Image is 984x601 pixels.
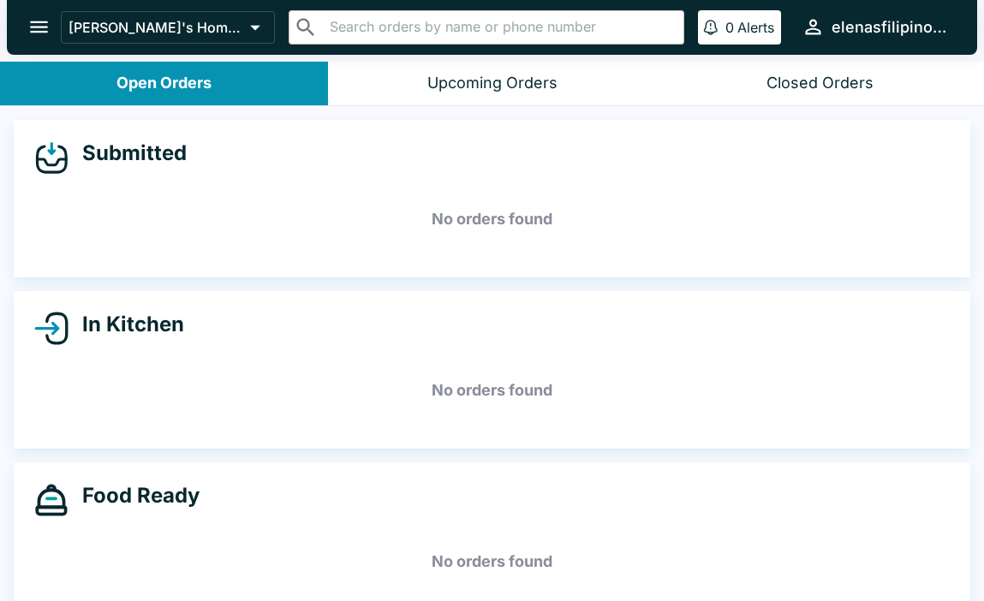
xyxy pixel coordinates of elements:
[325,15,677,39] input: Search orders by name or phone number
[69,19,243,36] p: [PERSON_NAME]'s Home of the Finest Filipino Foods
[17,5,61,49] button: open drawer
[34,188,950,250] h5: No orders found
[725,19,734,36] p: 0
[69,140,187,166] h4: Submitted
[34,360,950,421] h5: No orders found
[34,531,950,592] h5: No orders found
[61,11,275,44] button: [PERSON_NAME]'s Home of the Finest Filipino Foods
[795,9,957,45] button: elenasfilipinofoods
[116,74,212,93] div: Open Orders
[832,17,950,38] div: elenasfilipinofoods
[737,19,774,36] p: Alerts
[69,483,200,509] h4: Food Ready
[427,74,558,93] div: Upcoming Orders
[69,312,184,337] h4: In Kitchen
[766,74,874,93] div: Closed Orders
